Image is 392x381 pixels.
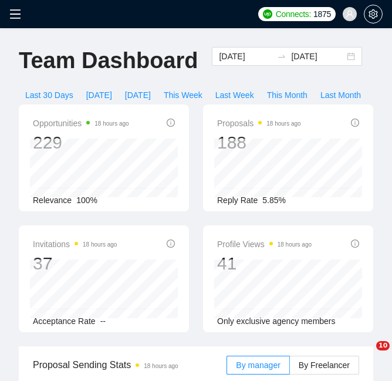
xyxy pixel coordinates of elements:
[217,195,258,205] span: Reply Rate
[276,8,311,21] span: Connects:
[313,8,331,21] span: 1875
[33,316,96,326] span: Acceptance Rate
[164,89,202,102] span: This Week
[217,237,312,251] span: Profile Views
[277,52,286,61] span: to
[9,8,21,20] span: menu
[167,119,175,127] span: info-circle
[236,360,280,370] span: By manager
[215,89,254,102] span: Last Week
[217,316,336,326] span: Only exclusive agency members
[19,47,198,75] h1: Team Dashboard
[352,341,380,369] iframe: Intercom live chat
[219,50,272,63] input: Start date
[157,86,209,104] button: This Week
[277,52,286,61] span: swap-right
[119,86,157,104] button: [DATE]
[267,89,307,102] span: This Month
[217,252,312,275] div: 41
[33,116,129,130] span: Opportunities
[167,240,175,248] span: info-circle
[364,9,383,19] a: setting
[320,89,361,102] span: Last Month
[278,241,312,248] time: 18 hours ago
[351,119,359,127] span: info-circle
[144,363,178,369] time: 18 hours ago
[33,195,72,205] span: Relevance
[263,9,272,19] img: upwork-logo.png
[76,195,97,205] span: 100%
[314,86,367,104] button: Last Month
[33,237,117,251] span: Invitations
[376,341,390,350] span: 10
[33,358,227,372] span: Proposal Sending Stats
[19,86,80,104] button: Last 30 Days
[33,132,129,154] div: 229
[125,89,151,102] span: [DATE]
[346,10,354,18] span: user
[217,132,301,154] div: 188
[261,86,314,104] button: This Month
[209,86,261,104] button: Last Week
[25,89,73,102] span: Last 30 Days
[364,5,383,23] button: setting
[33,252,117,275] div: 37
[100,316,106,326] span: --
[266,120,300,127] time: 18 hours ago
[351,240,359,248] span: info-circle
[83,241,117,248] time: 18 hours ago
[262,195,286,205] span: 5.85%
[86,89,112,102] span: [DATE]
[299,360,350,370] span: By Freelancer
[94,120,129,127] time: 18 hours ago
[217,116,301,130] span: Proposals
[291,50,344,63] input: End date
[80,86,119,104] button: [DATE]
[364,9,382,19] span: setting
